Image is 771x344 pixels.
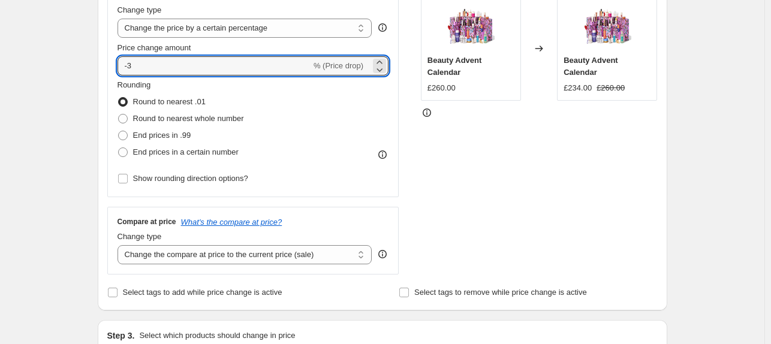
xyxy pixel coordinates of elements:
span: End prices in a certain number [133,147,239,156]
button: What's the compare at price? [181,218,282,227]
h2: Step 3. [107,330,135,342]
span: Beauty Advent Calendar [564,56,618,77]
span: Change type [118,232,162,241]
span: Price change amount [118,43,191,52]
span: Round to nearest whole number [133,114,244,123]
span: Select tags to add while price change is active [123,288,282,297]
span: End prices in .99 [133,131,191,140]
h3: Compare at price [118,217,176,227]
p: Select which products should change in price [139,330,295,342]
div: help [377,22,388,34]
img: UK200055896_NK_MULTI_3_80x.png [583,3,631,51]
div: £234.00 [564,82,592,94]
span: % (Price drop) [314,61,363,70]
strike: £260.00 [597,82,625,94]
span: Change type [118,5,162,14]
span: Show rounding direction options? [133,174,248,183]
img: UK200055896_NK_MULTI_3_80x.png [447,3,495,51]
span: Select tags to remove while price change is active [414,288,587,297]
span: Round to nearest .01 [133,97,206,106]
span: Beauty Advent Calendar [427,56,482,77]
span: Rounding [118,80,151,89]
div: help [377,248,388,260]
div: £260.00 [427,82,456,94]
input: -15 [118,56,311,76]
